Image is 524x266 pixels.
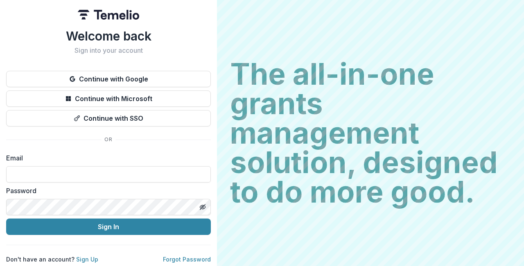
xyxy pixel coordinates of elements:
[196,201,209,214] button: Toggle password visibility
[6,219,211,235] button: Sign In
[6,47,211,54] h2: Sign into your account
[6,186,206,196] label: Password
[6,71,211,87] button: Continue with Google
[6,110,211,126] button: Continue with SSO
[6,29,211,43] h1: Welcome back
[6,90,211,107] button: Continue with Microsoft
[6,255,98,264] p: Don't have an account?
[163,256,211,263] a: Forgot Password
[76,256,98,263] a: Sign Up
[78,10,139,20] img: Temelio
[6,153,206,163] label: Email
